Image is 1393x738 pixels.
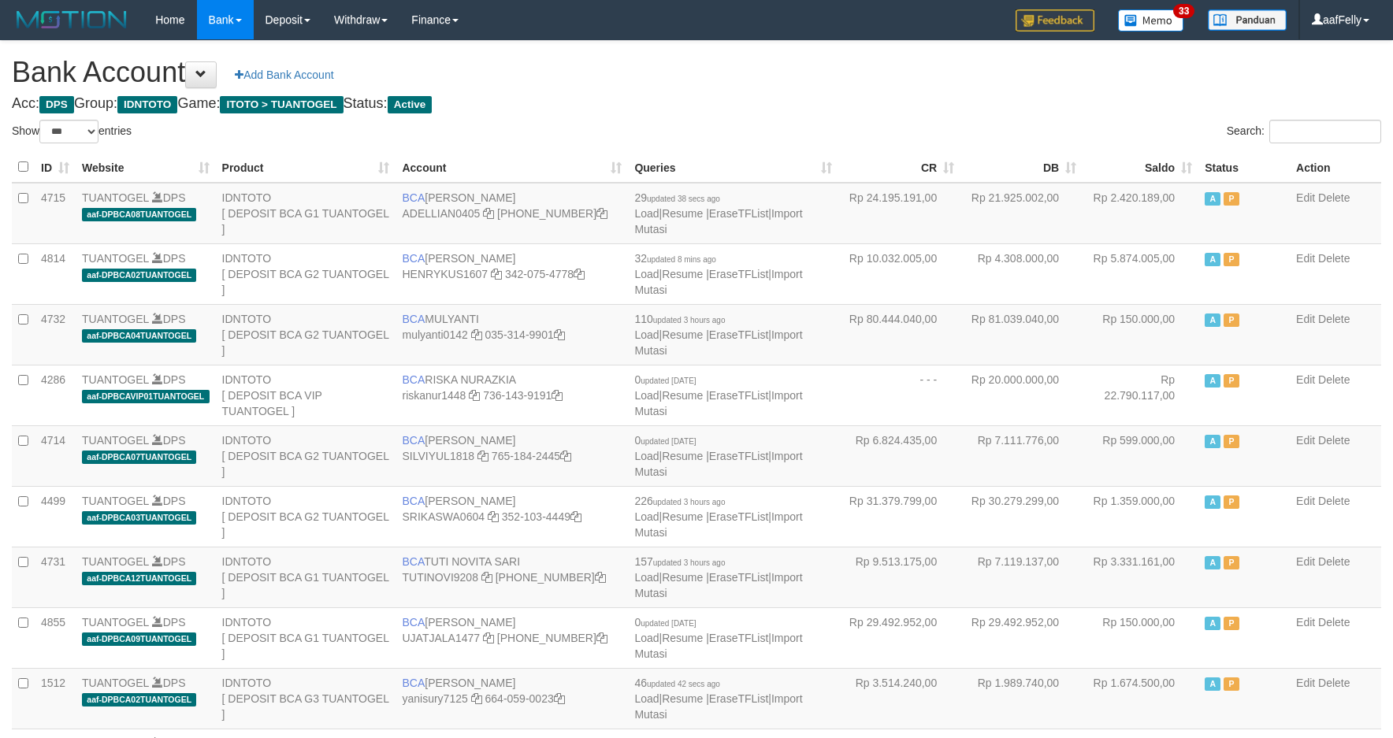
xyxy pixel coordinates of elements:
[1205,374,1220,388] span: Active
[634,328,802,357] a: Import Mutasi
[35,183,76,244] td: 4715
[76,547,216,607] td: DPS
[634,510,802,539] a: Import Mutasi
[216,425,396,486] td: IDNTOTO [ DEPOSIT BCA G2 TUANTOGEL ]
[396,607,628,668] td: [PERSON_NAME] [PHONE_NUMBER]
[1224,556,1239,569] span: Paused
[1318,191,1350,204] a: Delete
[634,434,696,447] span: 0
[82,693,196,706] span: aaf-DPBCA02TUANTOGEL
[402,252,425,265] span: BCA
[628,152,838,183] th: Queries: activate to sort column ascending
[1083,152,1198,183] th: Saldo: activate to sort column ascending
[1296,555,1315,568] a: Edit
[709,389,768,402] a: EraseTFList
[709,450,768,462] a: EraseTFList
[216,183,396,244] td: IDNTOTO [ DEPOSIT BCA G1 TUANTOGEL ]
[82,191,149,204] a: TUANTOGEL
[634,389,659,402] a: Load
[1290,152,1381,183] th: Action
[634,313,725,325] span: 110
[634,677,802,721] span: | | |
[709,268,768,280] a: EraseTFList
[960,365,1083,425] td: Rp 20.000.000,00
[1296,373,1315,386] a: Edit
[483,207,494,220] a: Copy ADELLIAN0405 to clipboard
[1224,617,1239,630] span: Paused
[1296,495,1315,507] a: Edit
[634,555,802,599] span: | | |
[402,555,424,568] span: BCA
[1224,374,1239,388] span: Paused
[402,616,425,629] span: BCA
[662,268,703,280] a: Resume
[662,207,703,220] a: Resume
[82,555,149,568] a: TUANTOGEL
[1318,616,1350,629] a: Delete
[117,96,177,113] span: IDNTOTO
[220,96,343,113] span: ITOTO > TUANTOGEL
[216,152,396,183] th: Product: activate to sort column ascending
[82,616,149,629] a: TUANTOGEL
[396,183,628,244] td: [PERSON_NAME] [PHONE_NUMBER]
[1016,9,1094,32] img: Feedback.jpg
[838,607,960,668] td: Rp 29.492.952,00
[82,495,149,507] a: TUANTOGEL
[471,692,482,705] a: Copy yanisury7125 to clipboard
[1318,677,1350,689] a: Delete
[82,373,149,386] a: TUANTOGEL
[647,680,720,688] span: updated 42 secs ago
[483,632,494,644] a: Copy UJATJALA1477 to clipboard
[225,61,344,88] a: Add Bank Account
[960,607,1083,668] td: Rp 29.492.952,00
[1205,677,1220,691] span: Active
[662,389,703,402] a: Resume
[82,269,196,282] span: aaf-DPBCA02TUANTOGEL
[1205,556,1220,569] span: Active
[35,486,76,547] td: 4499
[574,268,585,280] a: Copy 3420754778 to clipboard
[1205,435,1220,448] span: Active
[634,632,802,660] a: Import Mutasi
[402,571,477,584] a: TUTINOVI9208
[396,152,628,183] th: Account: activate to sort column ascending
[76,668,216,729] td: DPS
[634,632,659,644] a: Load
[662,450,703,462] a: Resume
[82,313,149,325] a: TUANTOGEL
[709,632,768,644] a: EraseTFList
[552,389,563,402] a: Copy 7361439191 to clipboard
[1296,677,1315,689] a: Edit
[634,495,725,507] span: 226
[402,328,467,341] a: mulyanti0142
[662,510,703,523] a: Resume
[82,208,196,221] span: aaf-DPBCA08TUANTOGEL
[634,313,802,357] span: | | |
[35,425,76,486] td: 4714
[1083,425,1198,486] td: Rp 599.000,00
[1318,252,1350,265] a: Delete
[554,692,565,705] a: Copy 6640590023 to clipboard
[634,571,659,584] a: Load
[402,313,425,325] span: BCA
[634,616,802,660] span: | | |
[1227,120,1381,143] label: Search:
[634,555,725,568] span: 157
[402,510,485,523] a: SRIKASWA0604
[396,486,628,547] td: [PERSON_NAME] 352-103-4449
[1173,4,1194,18] span: 33
[481,571,492,584] a: Copy TUTINOVI9208 to clipboard
[1296,616,1315,629] a: Edit
[838,365,960,425] td: - - -
[12,120,132,143] label: Show entries
[960,243,1083,304] td: Rp 4.308.000,00
[216,365,396,425] td: IDNTOTO [ DEPOSIT BCA VIP TUANTOGEL ]
[471,328,482,341] a: Copy mulyanti0142 to clipboard
[709,510,768,523] a: EraseTFList
[709,571,768,584] a: EraseTFList
[634,252,715,265] span: 32
[35,668,76,729] td: 1512
[402,268,488,280] a: HENRYKUS1607
[1318,434,1350,447] a: Delete
[1269,120,1381,143] input: Search:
